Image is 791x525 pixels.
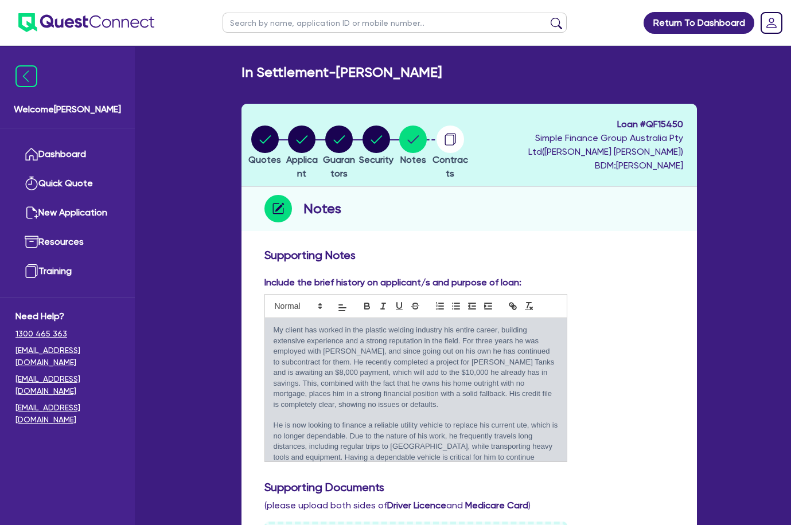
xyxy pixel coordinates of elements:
[303,198,341,219] h2: Notes
[359,125,394,167] button: Security
[432,154,468,179] span: Contracts
[264,500,531,511] span: (please upload both sides of and )
[14,103,121,116] span: Welcome [PERSON_NAME]
[15,198,119,228] a: New Application
[472,117,683,131] span: Loan # QF15450
[399,125,427,167] button: Notes
[15,228,119,257] a: Resources
[323,154,355,179] span: Guarantors
[757,8,786,38] a: Dropdown toggle
[387,500,446,511] b: Driver Licence
[286,154,318,179] span: Applicant
[321,125,358,181] button: Guarantors
[241,64,442,81] h2: In Settlement - [PERSON_NAME]
[274,420,558,473] p: He is now looking to finance a reliable utility vehicle to replace his current ute, which is no l...
[644,12,754,34] a: Return To Dashboard
[25,235,38,249] img: resources
[274,325,558,410] p: My client has worked in the plastic welding industry his entire career, building extensive experi...
[15,309,119,323] span: Need Help?
[528,132,683,157] span: Simple Finance Group Australia Pty Ltd ( [PERSON_NAME] [PERSON_NAME] )
[248,154,281,165] span: Quotes
[264,195,292,222] img: step-icon
[25,177,38,190] img: quick-quote
[264,276,521,289] label: Include the brief history on applicant/s and purpose of loan:
[431,125,469,181] button: Contracts
[283,125,321,181] button: Applicant
[15,169,119,198] a: Quick Quote
[15,329,67,338] tcxspan: Call 1300 465 363 via 3CX
[264,480,674,494] h3: Supporting Documents
[15,65,37,87] img: icon-menu-close
[18,13,154,32] img: quest-connect-logo-blue
[15,373,119,397] a: [EMAIL_ADDRESS][DOMAIN_NAME]
[15,344,119,369] a: [EMAIL_ADDRESS][DOMAIN_NAME]
[15,257,119,286] a: Training
[472,159,683,173] span: BDM: [PERSON_NAME]
[25,264,38,278] img: training
[400,154,426,165] span: Notes
[248,125,282,167] button: Quotes
[223,13,567,33] input: Search by name, application ID or mobile number...
[359,154,393,165] span: Security
[25,206,38,220] img: new-application
[15,402,119,426] a: [EMAIL_ADDRESS][DOMAIN_NAME]
[264,248,674,262] h3: Supporting Notes
[465,500,528,511] b: Medicare Card
[15,140,119,169] a: Dashboard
